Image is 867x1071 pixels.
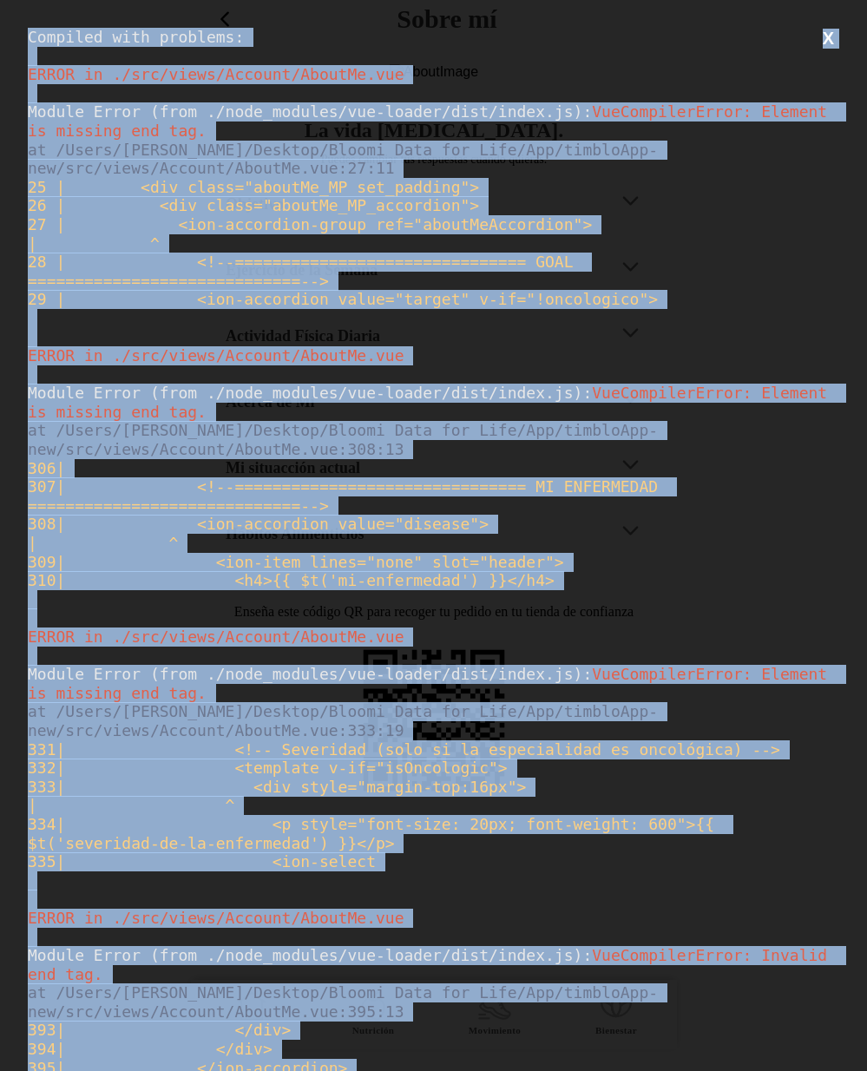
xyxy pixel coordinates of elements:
[28,234,160,253] span: | ^
[28,759,508,777] span: 332| <template v-if="isOncologic">
[28,346,404,365] span: ERROR in ./src/views/Account/AboutMe.vue
[28,215,592,233] span: 27 | <ion-accordion-group ref="aboutMeAccordion">
[28,815,724,852] span: 334| <p style="font-size: 20px; font-weight: 600">{{ $t('severidad-de-la-enfermedad') }}</p>
[28,384,837,421] span: VueCompilerError: Element is missing end tag.
[28,534,178,552] span: | ^
[28,102,837,140] span: VueCompilerError: Element is missing end tag.
[28,515,489,533] span: 308| <ion-accordion value="disease">
[28,665,839,871] div: Module Error (from ./node_modules/vue-loader/dist/index.js):
[28,141,658,178] span: at /Users/[PERSON_NAME]/Desktop/Bloomi Data for Life/App/timbloApp-new/src/views/Account/AboutMe....
[28,553,564,571] span: 309| <ion-item lines="none" slot="header">
[28,28,244,46] span: Compiled with problems:
[28,778,526,796] span: 333| <div style="margin-top:16px">
[28,253,582,290] span: 28 | <!--=============================== GOAL =============================-->
[28,740,780,759] span: 331| <!-- Severidad (solo si la especialidad es oncológica) -->
[28,983,658,1021] span: at /Users/[PERSON_NAME]/Desktop/Bloomi Data for Life/App/timbloApp-new/src/views/Account/AboutMe....
[28,477,667,515] span: 307| <!--=============================== MI ENFERMEDAD =============================-->
[28,571,555,589] span: 310| <h4>{{ $t('mi-enfermedad') }}</h4>
[28,196,479,214] span: 26 | <div class="aboutMe_MP_accordion">
[28,852,376,871] span: 335| <ion-select
[28,102,839,309] div: Module Error (from ./node_modules/vue-loader/dist/index.js):
[28,1040,273,1058] span: 394| </div>
[28,384,839,590] div: Module Error (from ./node_modules/vue-loader/dist/index.js):
[28,665,837,702] span: VueCompilerError: Element is missing end tag.
[28,421,658,458] span: at /Users/[PERSON_NAME]/Desktop/Bloomi Data for Life/App/timbloApp-new/src/views/Account/AboutMe....
[28,796,234,814] span: | ^
[28,909,404,927] span: ERROR in ./src/views/Account/AboutMe.vue
[28,459,65,477] span: 306|
[28,702,658,739] span: at /Users/[PERSON_NAME]/Desktop/Bloomi Data for Life/App/timbloApp-new/src/views/Account/AboutMe....
[28,946,837,983] span: VueCompilerError: Invalid end tag.
[28,178,479,196] span: 25 | <div class="aboutMe_MP set_padding">
[28,290,658,308] span: 29 | <ion-accordion value="target" v-if="!oncologico">
[28,65,404,83] span: ERROR in ./src/views/Account/AboutMe.vue
[28,627,404,646] span: ERROR in ./src/views/Account/AboutMe.vue
[28,1021,291,1039] span: 393| </div>
[818,28,839,49] button: X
